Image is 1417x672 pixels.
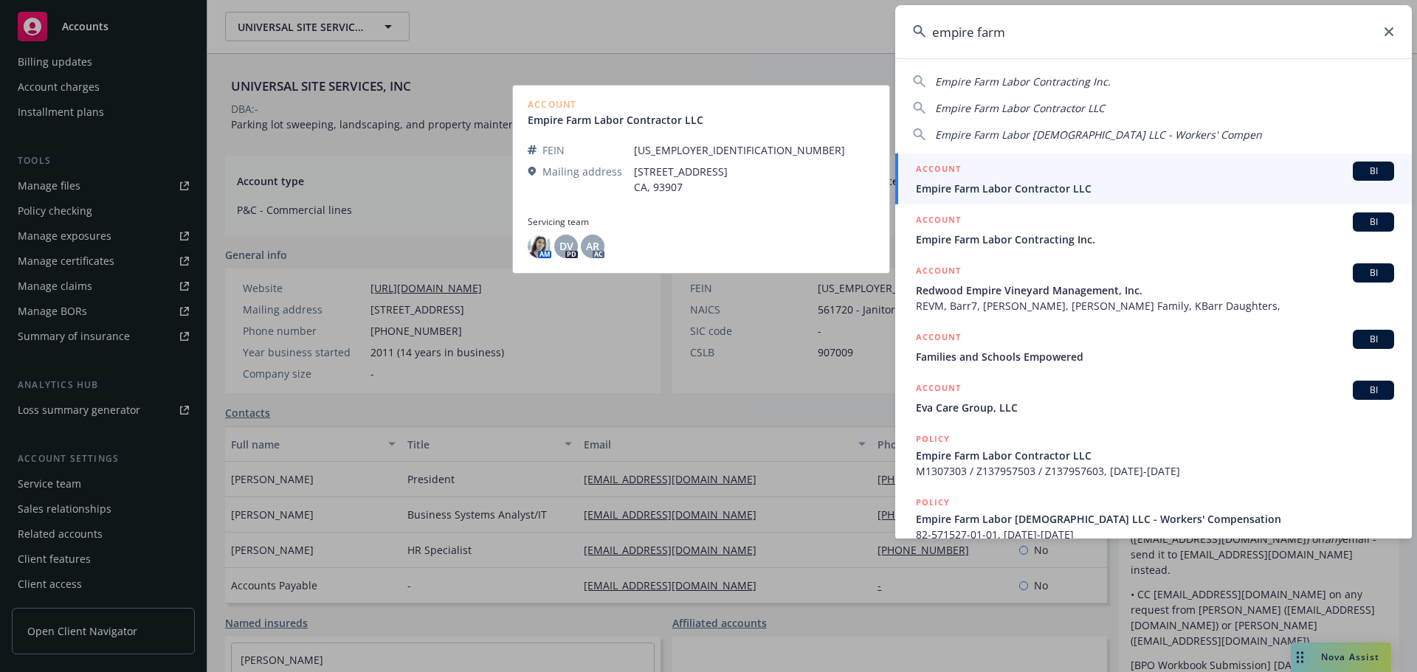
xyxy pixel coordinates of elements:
span: BI [1359,384,1388,397]
a: ACCOUNTBIEva Care Group, LLC [895,373,1412,423]
a: POLICYEmpire Farm Labor [DEMOGRAPHIC_DATA] LLC - Workers' Compensation82-571527-01-01, [DATE]-[DATE] [895,487,1412,550]
span: REVM, Barr7, [PERSON_NAME], [PERSON_NAME] Family, KBarr Daughters, [916,298,1394,314]
span: BI [1359,164,1388,178]
a: ACCOUNTBIEmpire Farm Labor Contracting Inc. [895,204,1412,255]
span: M1307303 / Z137957503 / Z137957603, [DATE]-[DATE] [916,463,1394,479]
h5: POLICY [916,495,950,510]
h5: ACCOUNT [916,330,961,347]
span: Empire Farm Labor Contractor LLC [916,181,1394,196]
h5: POLICY [916,432,950,446]
input: Search... [895,5,1412,58]
span: 82-571527-01-01, [DATE]-[DATE] [916,527,1394,542]
span: Eva Care Group, LLC [916,400,1394,415]
span: Empire Farm Labor Contractor LLC [935,101,1105,115]
span: Families and Schools Empowered [916,349,1394,364]
h5: ACCOUNT [916,263,961,281]
a: ACCOUNTBIEmpire Farm Labor Contractor LLC [895,153,1412,204]
span: Empire Farm Labor [DEMOGRAPHIC_DATA] LLC - Workers' Compen [935,128,1262,142]
h5: ACCOUNT [916,162,961,179]
span: Empire Farm Labor Contractor LLC [916,448,1394,463]
a: POLICYEmpire Farm Labor Contractor LLCM1307303 / Z137957503 / Z137957603, [DATE]-[DATE] [895,423,1412,487]
span: BI [1359,266,1388,280]
span: BI [1359,215,1388,229]
span: Empire Farm Labor Contracting Inc. [935,75,1111,89]
a: ACCOUNTBIRedwood Empire Vineyard Management, Inc.REVM, Barr7, [PERSON_NAME], [PERSON_NAME] Family... [895,255,1412,322]
span: Empire Farm Labor [DEMOGRAPHIC_DATA] LLC - Workers' Compensation [916,511,1394,527]
span: BI [1359,333,1388,346]
span: Empire Farm Labor Contracting Inc. [916,232,1394,247]
span: Redwood Empire Vineyard Management, Inc. [916,283,1394,298]
h5: ACCOUNT [916,381,961,398]
a: ACCOUNTBIFamilies and Schools Empowered [895,322,1412,373]
h5: ACCOUNT [916,212,961,230]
